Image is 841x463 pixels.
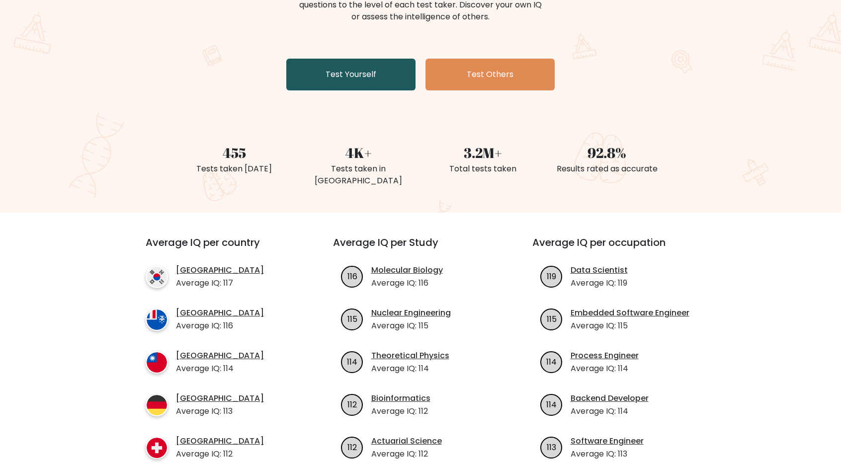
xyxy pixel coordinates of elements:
[347,398,357,410] text: 112
[176,320,264,332] p: Average IQ: 116
[302,142,415,163] div: 4K+
[176,307,264,319] a: [GEOGRAPHIC_DATA]
[571,277,628,289] p: Average IQ: 119
[176,363,264,375] p: Average IQ: 114
[546,398,557,410] text: 114
[347,356,357,367] text: 114
[176,350,264,362] a: [GEOGRAPHIC_DATA]
[571,448,644,460] p: Average IQ: 113
[551,163,663,175] div: Results rated as accurate
[146,266,168,288] img: country
[371,307,451,319] a: Nuclear Engineering
[146,437,168,459] img: country
[571,363,639,375] p: Average IQ: 114
[571,392,649,404] a: Backend Developer
[178,142,290,163] div: 455
[176,448,264,460] p: Average IQ: 112
[176,405,264,417] p: Average IQ: 113
[571,350,639,362] a: Process Engineer
[371,405,430,417] p: Average IQ: 112
[176,277,264,289] p: Average IQ: 117
[532,236,708,260] h3: Average IQ per occupation
[371,363,449,375] p: Average IQ: 114
[571,435,644,447] a: Software Engineer
[371,435,442,447] a: Actuarial Science
[426,163,539,175] div: Total tests taken
[546,356,557,367] text: 114
[347,313,357,324] text: 115
[371,448,442,460] p: Average IQ: 112
[178,163,290,175] div: Tests taken [DATE]
[146,309,168,331] img: country
[426,142,539,163] div: 3.2M+
[425,59,555,90] a: Test Others
[551,142,663,163] div: 92.8%
[176,264,264,276] a: [GEOGRAPHIC_DATA]
[347,441,357,453] text: 112
[371,277,443,289] p: Average IQ: 116
[146,394,168,416] img: country
[371,392,430,404] a: Bioinformatics
[286,59,416,90] a: Test Yourself
[571,405,649,417] p: Average IQ: 114
[371,320,451,332] p: Average IQ: 115
[333,236,508,260] h3: Average IQ per Study
[547,441,556,453] text: 113
[371,350,449,362] a: Theoretical Physics
[146,351,168,374] img: country
[371,264,443,276] a: Molecular Biology
[546,313,556,324] text: 115
[146,236,297,260] h3: Average IQ per country
[347,270,357,282] text: 116
[302,163,415,187] div: Tests taken in [GEOGRAPHIC_DATA]
[571,264,628,276] a: Data Scientist
[571,320,689,332] p: Average IQ: 115
[176,392,264,404] a: [GEOGRAPHIC_DATA]
[547,270,556,282] text: 119
[176,435,264,447] a: [GEOGRAPHIC_DATA]
[571,307,689,319] a: Embedded Software Engineer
